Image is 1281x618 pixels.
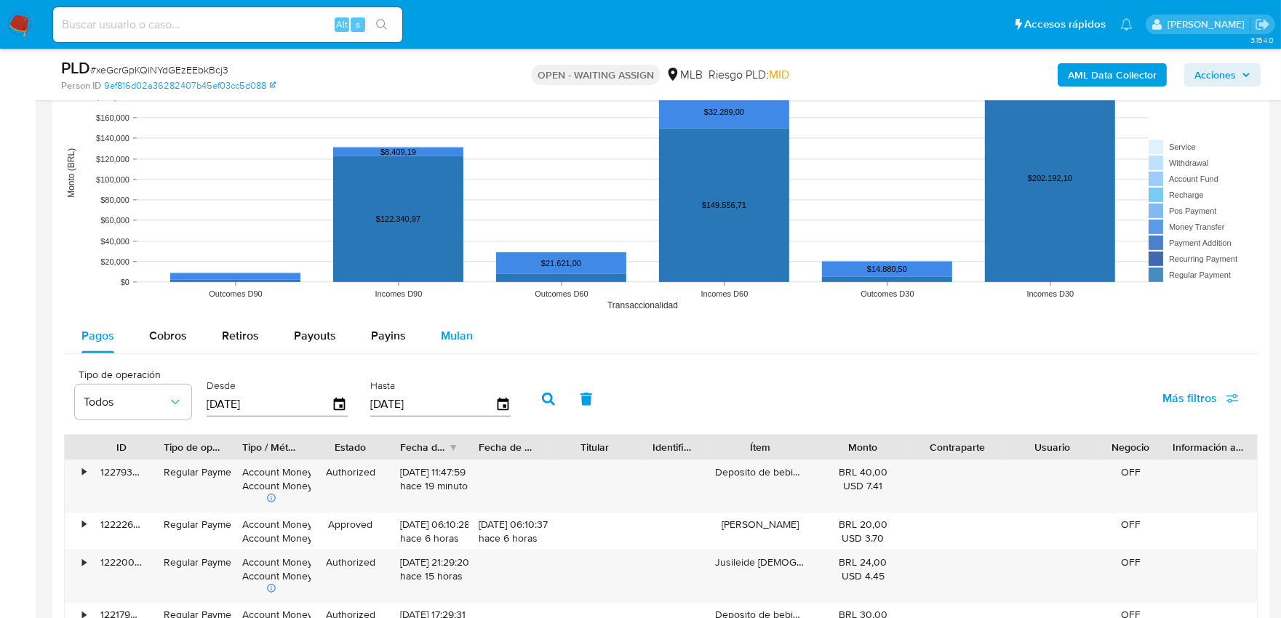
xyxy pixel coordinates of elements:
b: AML Data Collector [1068,63,1157,87]
span: Alt [336,17,348,31]
button: Acciones [1184,63,1261,87]
a: Salir [1255,17,1270,32]
span: Riesgo PLD: [709,67,789,83]
input: Buscar usuario o caso... [53,15,402,34]
span: MID [769,66,789,83]
p: sandra.chabay@mercadolibre.com [1168,17,1250,31]
p: OPEN - WAITING ASSIGN [532,65,660,85]
b: Person ID [61,79,101,92]
button: search-icon [367,15,396,35]
span: Acciones [1194,63,1236,87]
span: s [356,17,360,31]
b: PLD [61,56,90,79]
button: AML Data Collector [1058,63,1167,87]
a: 9ef816d02a36282407b45ef03cc5d088 [104,79,276,92]
a: Notificaciones [1120,18,1133,31]
span: # xeGcrGpKQiNYdGEzEEbkBcj3 [90,63,228,77]
span: Accesos rápidos [1024,17,1106,32]
div: MLB [666,67,703,83]
span: 3.154.0 [1250,34,1274,46]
